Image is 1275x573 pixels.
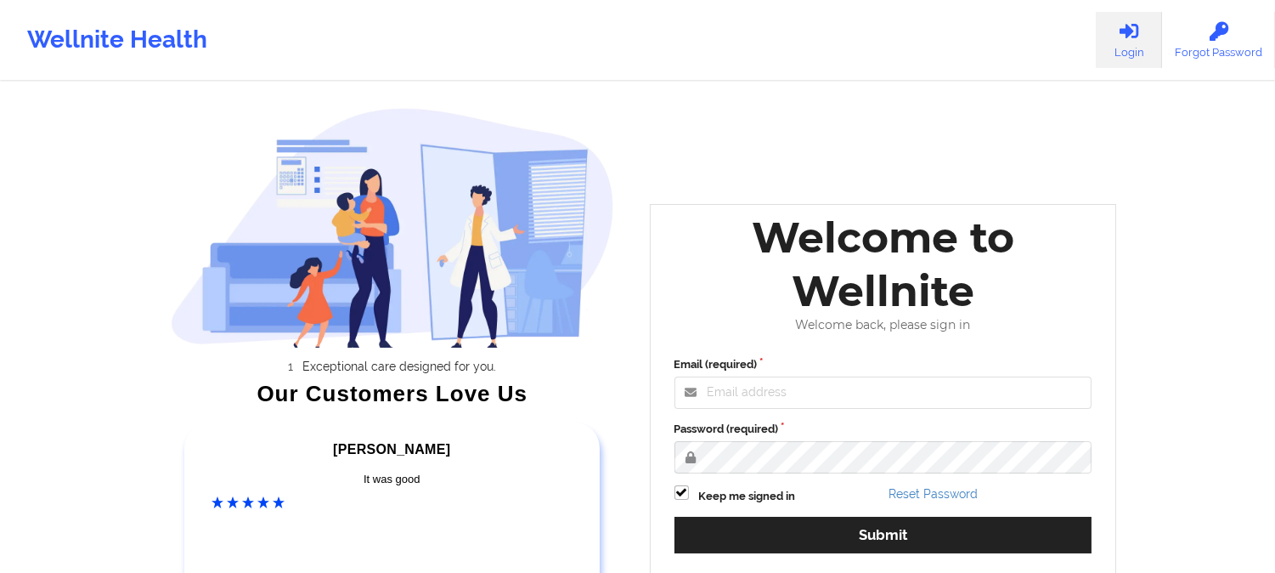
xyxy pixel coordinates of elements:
[171,385,614,402] div: Our Customers Love Us
[1162,12,1275,68] a: Forgot Password
[663,211,1104,318] div: Welcome to Wellnite
[186,360,614,373] li: Exceptional care designed for you.
[699,488,796,505] label: Keep me signed in
[663,318,1104,332] div: Welcome back, please sign in
[674,377,1092,409] input: Email address
[1096,12,1162,68] a: Login
[171,107,614,348] img: wellnite-auth-hero_200.c722682e.png
[674,517,1092,553] button: Submit
[674,356,1092,373] label: Email (required)
[212,471,573,488] div: It was good
[333,442,450,457] span: [PERSON_NAME]
[674,421,1092,438] label: Password (required)
[889,487,978,501] a: Reset Password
